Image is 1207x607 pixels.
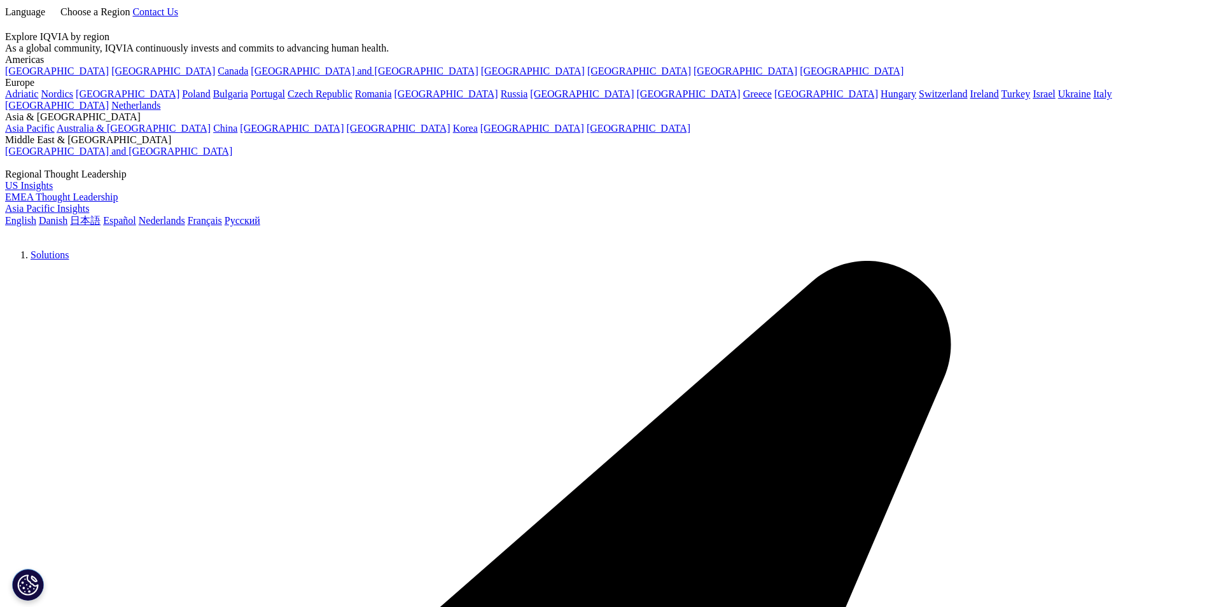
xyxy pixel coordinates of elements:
a: Ukraine [1058,88,1091,99]
a: US Insights [5,180,53,191]
a: [GEOGRAPHIC_DATA] and [GEOGRAPHIC_DATA] [5,146,232,157]
a: [GEOGRAPHIC_DATA] [111,66,215,76]
a: Solutions [31,249,69,260]
a: [GEOGRAPHIC_DATA] and [GEOGRAPHIC_DATA] [251,66,478,76]
a: Adriatic [5,88,38,99]
a: EMEA Thought Leadership [5,192,118,202]
a: [GEOGRAPHIC_DATA] [637,88,741,99]
a: [GEOGRAPHIC_DATA] [480,123,584,134]
a: Turkey [1001,88,1031,99]
a: 日本語 [70,215,101,226]
a: Israel [1033,88,1056,99]
a: [GEOGRAPHIC_DATA] [587,123,690,134]
a: Greece [743,88,772,99]
a: Romania [355,88,392,99]
a: [GEOGRAPHIC_DATA] [774,88,878,99]
a: Canada [218,66,248,76]
a: Poland [182,88,210,99]
a: Danish [39,215,67,226]
a: Asia Pacific Insights [5,203,89,214]
a: [GEOGRAPHIC_DATA] [694,66,797,76]
a: Netherlands [111,100,160,111]
a: [GEOGRAPHIC_DATA] [240,123,344,134]
a: Czech Republic [288,88,352,99]
a: Russia [501,88,528,99]
div: Americas [5,54,1202,66]
div: Explore IQVIA by region [5,31,1202,43]
a: [GEOGRAPHIC_DATA] [394,88,498,99]
a: [GEOGRAPHIC_DATA] [481,66,585,76]
a: Switzerland [919,88,967,99]
a: Nordics [41,88,73,99]
a: Contact Us [132,6,178,17]
a: [GEOGRAPHIC_DATA] [530,88,634,99]
a: English [5,215,36,226]
a: Korea [453,123,478,134]
div: Asia & [GEOGRAPHIC_DATA] [5,111,1202,123]
a: Portugal [251,88,285,99]
a: Français [188,215,222,226]
button: Cookies Settings [12,569,44,601]
span: Language [5,6,45,17]
div: As a global community, IQVIA continuously invests and commits to advancing human health. [5,43,1202,54]
a: [GEOGRAPHIC_DATA] [5,66,109,76]
a: [GEOGRAPHIC_DATA] [76,88,179,99]
a: Australia & [GEOGRAPHIC_DATA] [57,123,211,134]
a: Nederlands [139,215,185,226]
div: Middle East & [GEOGRAPHIC_DATA] [5,134,1202,146]
span: Choose a Region [60,6,130,17]
a: Ireland [970,88,999,99]
a: Español [103,215,136,226]
a: Bulgaria [213,88,248,99]
a: [GEOGRAPHIC_DATA] [5,100,109,111]
a: [GEOGRAPHIC_DATA] [800,66,904,76]
div: Europe [5,77,1202,88]
a: China [213,123,237,134]
a: [GEOGRAPHIC_DATA] [587,66,691,76]
a: Hungary [881,88,916,99]
a: [GEOGRAPHIC_DATA] [347,123,450,134]
div: Regional Thought Leadership [5,169,1202,180]
a: Русский [225,215,260,226]
a: Asia Pacific [5,123,55,134]
a: Italy [1093,88,1112,99]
